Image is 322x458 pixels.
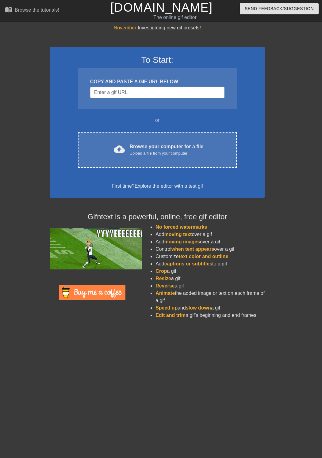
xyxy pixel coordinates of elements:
span: Animate [155,291,175,296]
a: Explore the editor with a test gif [135,183,203,189]
button: Send Feedback/Suggestion [240,3,319,14]
div: The online gif editor [110,14,240,21]
img: Buy Me A Coffee [59,285,125,300]
li: Add over a gif [155,231,265,238]
span: moving images [164,239,200,244]
span: No forced watermarks [155,224,207,230]
div: Browse the tutorials! [15,7,59,13]
span: moving text [164,232,192,237]
li: the added image or text on each frame of a gif [155,290,265,304]
span: Resize [155,276,171,281]
input: Username [90,87,224,98]
span: cloud_upload [114,144,125,155]
a: [DOMAIN_NAME] [110,1,213,14]
a: Browse the tutorials! [5,6,59,15]
div: COPY AND PASTE A GIF URL BELOW [90,78,224,85]
span: slow down [186,305,211,310]
div: Browse your computer for a file [130,143,204,156]
li: and a gif [155,304,265,312]
span: captions or subtitles [164,261,212,266]
li: a gif [155,275,265,282]
li: a gif [155,282,265,290]
div: Investigating new gif presets! [50,24,265,32]
span: Edit and trim [155,313,186,318]
span: Crop [155,268,167,274]
div: First time? [58,182,257,190]
li: Control over a gif [155,246,265,253]
img: football_small.gif [50,228,142,269]
li: a gif [155,268,265,275]
span: Speed up [155,305,178,310]
div: Upload a file from your computer [130,150,204,156]
span: Send Feedback/Suggestion [245,5,314,13]
li: Add over a gif [155,238,265,246]
li: a gif's beginning and end frames [155,312,265,319]
span: menu_book [5,6,12,13]
li: Add to a gif [155,260,265,268]
h4: Gifntext is a powerful, online, free gif editor [50,212,265,221]
span: Reverse [155,283,174,288]
span: when text appears [171,246,214,252]
span: November: [114,25,138,30]
li: Customize [155,253,265,260]
div: or [66,117,249,124]
h3: To Start: [58,55,257,65]
span: text color and outline [179,254,228,259]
